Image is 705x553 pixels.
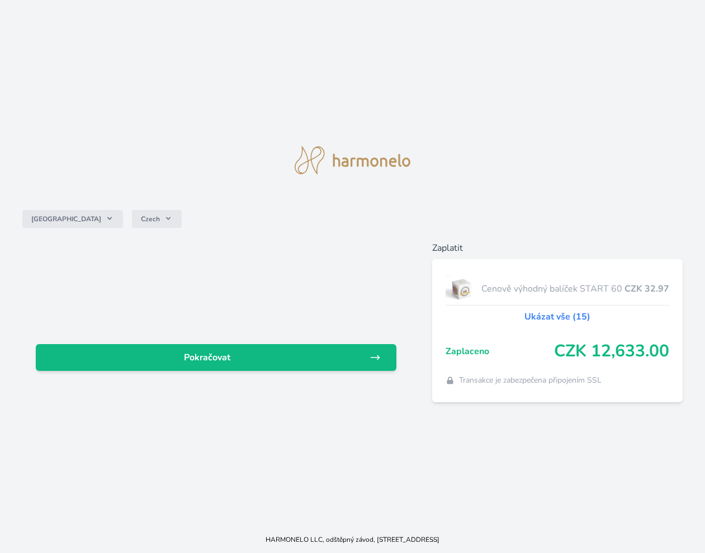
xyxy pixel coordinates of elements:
[36,344,396,371] a: Pokračovat
[22,210,123,228] button: [GEOGRAPHIC_DATA]
[295,146,411,174] img: logo.svg
[524,310,590,323] a: Ukázat vše (15)
[481,282,624,295] span: Cenově výhodný balíček START 60
[132,210,182,228] button: Czech
[624,282,669,295] span: CZK 32.97
[432,241,683,255] h6: Zaplatit
[554,341,669,361] span: CZK 12,633.00
[141,214,160,223] span: Czech
[45,351,370,364] span: Pokračovat
[446,275,477,303] img: start.jpg
[446,345,554,358] span: Zaplaceno
[459,375,602,386] span: Transakce je zabezpečena připojením SSL
[31,214,101,223] span: [GEOGRAPHIC_DATA]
